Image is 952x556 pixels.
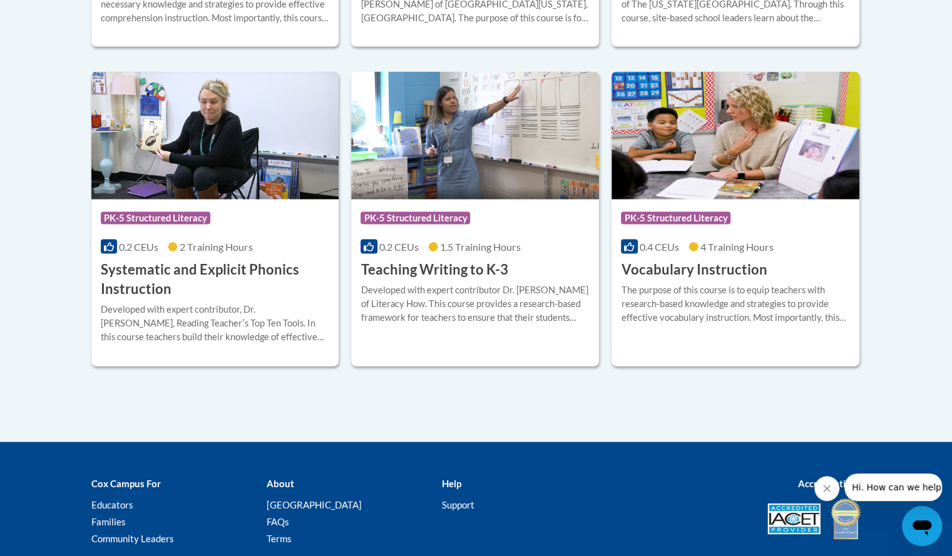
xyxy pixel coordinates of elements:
div: Developed with expert contributor Dr. [PERSON_NAME] of Literacy How. This course provides a resea... [361,283,590,325]
b: Cox Campus For [91,478,161,489]
h3: Vocabulary Instruction [621,260,767,280]
h3: Systematic and Explicit Phonics Instruction [101,260,330,299]
span: PK-5 Structured Literacy [361,212,470,225]
span: PK-5 Structured Literacy [101,212,210,225]
span: 0.4 CEUs [640,241,679,253]
img: Course Logo [351,72,599,200]
span: 0.2 CEUs [379,241,419,253]
a: Course LogoPK-5 Structured Literacy0.2 CEUs2 Training Hours Systematic and Explicit Phonics Instr... [91,72,339,366]
a: FAQs [266,516,289,527]
b: Help [441,478,461,489]
a: Support [441,499,474,510]
a: Community Leaders [91,533,174,544]
a: Course LogoPK-5 Structured Literacy0.4 CEUs4 Training Hours Vocabulary InstructionThe purpose of ... [612,72,859,366]
img: IDA® Accredited [830,497,861,541]
a: Course LogoPK-5 Structured Literacy0.2 CEUs1.5 Training Hours Teaching Writing to K-3Developed wi... [351,72,599,366]
iframe: Button to launch messaging window [902,506,942,546]
a: Educators [91,499,133,510]
span: 1.5 Training Hours [440,241,521,253]
h3: Teaching Writing to K-3 [361,260,508,280]
b: Accreditations [798,478,861,489]
div: The purpose of this course is to equip teachers with research-based knowledge and strategies to p... [621,283,850,325]
img: Course Logo [612,72,859,200]
div: Developed with expert contributor, Dr. [PERSON_NAME], Reading Teacherʹs Top Ten Tools. In this co... [101,303,330,344]
b: About [266,478,294,489]
span: Hi. How can we help? [8,9,101,19]
a: [GEOGRAPHIC_DATA] [266,499,361,510]
img: Accredited IACET® Provider [767,503,821,535]
iframe: Close message [814,476,839,501]
span: 0.2 CEUs [119,241,158,253]
span: 2 Training Hours [180,241,253,253]
span: PK-5 Structured Literacy [621,212,730,225]
a: Terms [266,533,291,544]
span: 4 Training Hours [700,241,774,253]
iframe: Message from company [844,473,942,501]
img: Course Logo [91,72,339,200]
a: Families [91,516,126,527]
